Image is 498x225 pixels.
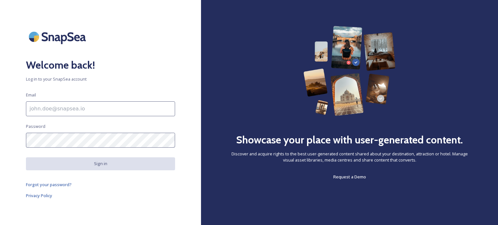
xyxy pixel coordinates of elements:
img: 63b42ca75bacad526042e722_Group%20154-p-800.png [303,26,396,116]
h2: Welcome back! [26,57,175,73]
span: Discover and acquire rights to the best user-generated content shared about your destination, att... [227,151,472,163]
img: SnapSea Logo [26,26,91,48]
a: Privacy Policy [26,192,175,199]
span: Password [26,123,45,129]
span: Email [26,92,36,98]
span: Forgot your password? [26,182,72,187]
span: Privacy Policy [26,193,52,198]
span: Log in to your SnapSea account [26,76,175,82]
input: john.doe@snapsea.io [26,101,175,116]
h2: Showcase your place with user-generated content. [236,132,463,148]
span: Request a Demo [333,174,366,180]
button: Sign in [26,157,175,170]
a: Forgot your password? [26,181,175,188]
a: Request a Demo [333,173,366,181]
